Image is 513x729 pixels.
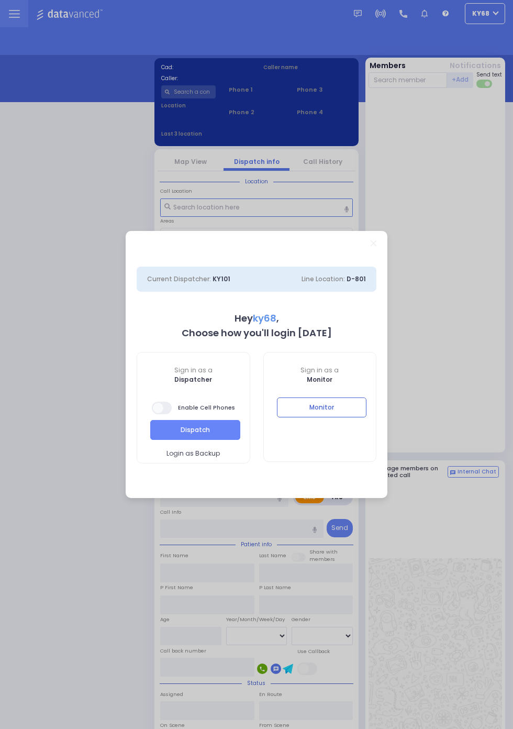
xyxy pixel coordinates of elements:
span: Login as Backup [166,449,220,458]
b: Hey , [235,312,279,325]
span: Sign in as a [137,366,250,375]
b: Monitor [307,375,332,384]
span: Current Dispatcher: [147,274,211,283]
b: Dispatcher [174,375,212,384]
span: D-801 [347,274,366,283]
span: ky68 [253,312,276,325]
button: Monitor [277,397,367,417]
span: KY101 [213,274,230,283]
span: Sign in as a [264,366,376,375]
b: Choose how you'll login [DATE] [182,326,332,339]
button: Dispatch [150,420,240,440]
a: Close [371,240,376,246]
span: Line Location: [302,274,345,283]
span: Enable Cell Phones [152,401,235,415]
